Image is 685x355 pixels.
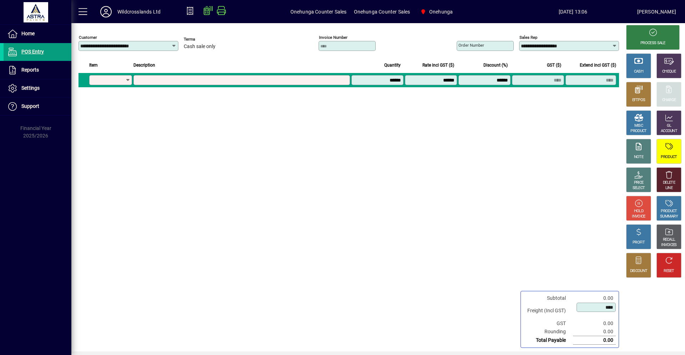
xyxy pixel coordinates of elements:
[4,79,71,97] a: Settings
[519,35,537,40] mat-label: Sales rep
[319,35,347,40] mat-label: Invoice number
[661,129,677,134] div: ACCOUNT
[89,61,98,69] span: Item
[633,240,645,245] div: PROFIT
[524,328,573,336] td: Rounding
[662,69,676,74] div: CHEQUE
[634,180,644,186] div: PRICE
[133,61,155,69] span: Description
[632,214,645,219] div: INVOICE
[664,268,674,274] div: RESET
[384,61,401,69] span: Quantity
[661,242,676,248] div: INVOICES
[667,123,671,129] div: GL
[184,44,215,49] span: Cash sale only
[4,25,71,43] a: Home
[354,6,410,17] span: Onehunga Counter Sales
[509,6,637,17] span: [DATE] 13:06
[634,69,643,74] div: CASH
[573,294,616,302] td: 0.00
[634,155,643,160] div: NOTE
[660,214,678,219] div: SUMMARY
[95,5,117,18] button: Profile
[524,294,573,302] td: Subtotal
[4,61,71,79] a: Reports
[663,180,675,186] div: DELETE
[429,6,453,17] span: Onehunga
[4,98,71,115] a: Support
[640,41,665,46] div: PROCESS SALE
[458,43,484,48] mat-label: Order number
[580,61,616,69] span: Extend incl GST ($)
[633,186,645,191] div: SELECT
[422,61,454,69] span: Rate incl GST ($)
[117,6,161,17] div: Wildcrosslands Ltd
[547,61,561,69] span: GST ($)
[630,268,647,274] div: DISCOUNT
[661,155,677,160] div: PRODUCT
[21,49,44,54] span: POS Entry
[79,35,97,40] mat-label: Customer
[184,37,227,42] span: Terms
[662,98,676,103] div: CHARGE
[665,186,673,191] div: LINE
[663,237,675,242] div: RECALL
[573,319,616,328] td: 0.00
[632,98,645,103] div: EFTPOS
[573,336,616,345] td: 0.00
[630,129,646,134] div: PRODUCT
[634,209,643,214] div: HOLD
[637,6,676,17] div: [PERSON_NAME]
[524,336,573,345] td: Total Payable
[21,67,39,73] span: Reports
[573,328,616,336] td: 0.00
[524,319,573,328] td: GST
[524,302,573,319] td: Freight (Incl GST)
[634,123,643,129] div: MISC
[290,6,347,17] span: Onehunga Counter Sales
[21,103,39,109] span: Support
[661,209,677,214] div: PRODUCT
[417,5,456,18] span: Onehunga
[21,31,35,36] span: Home
[483,61,508,69] span: Discount (%)
[21,85,40,91] span: Settings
